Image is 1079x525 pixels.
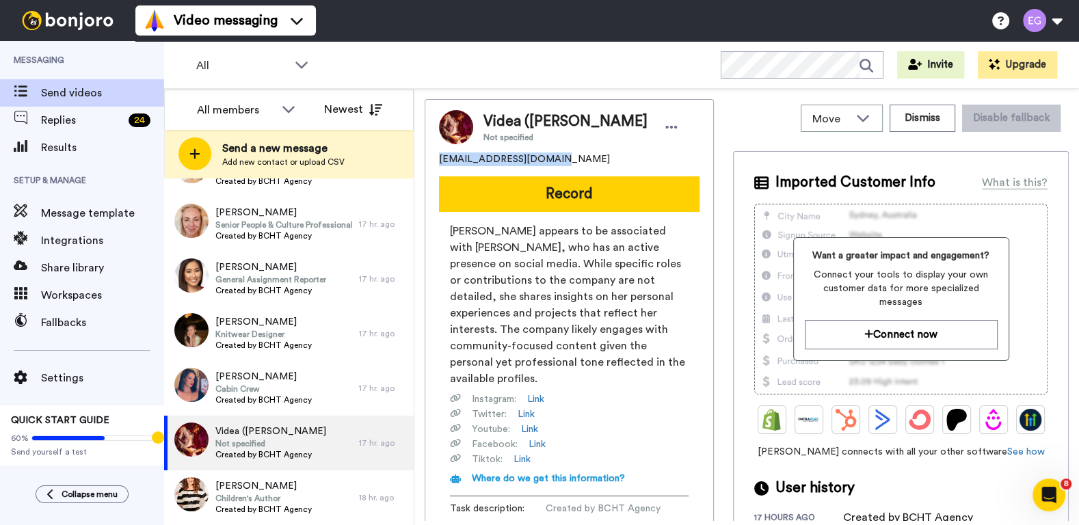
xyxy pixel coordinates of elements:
[41,139,164,156] span: Results
[472,453,503,466] span: Tiktok :
[359,273,407,284] div: 17 hr. ago
[872,409,894,431] img: ActiveCampaign
[215,438,326,449] span: Not specified
[41,112,123,129] span: Replies
[129,113,150,127] div: 24
[805,249,998,262] span: Want a greater impact and engagement?
[222,140,345,157] span: Send a new message
[215,219,352,230] span: Senior People & Culture Professional
[16,11,119,30] img: bj-logo-header-white.svg
[359,219,407,230] div: 17 hr. ago
[514,453,531,466] a: Link
[41,370,164,386] span: Settings
[359,492,407,503] div: 18 hr. ago
[215,206,352,219] span: [PERSON_NAME]
[529,437,546,451] a: Link
[483,111,648,132] span: Videa ([PERSON_NAME]
[11,433,29,444] span: 60%
[359,383,407,394] div: 17 hr. ago
[890,105,955,132] button: Dismiss
[1007,447,1045,457] a: See how
[439,152,610,166] span: [EMAIL_ADDRESS][DOMAIN_NAME]
[144,10,165,31] img: vm-color.svg
[450,223,689,387] span: [PERSON_NAME] appears to be associated with [PERSON_NAME], who has an active presence on social m...
[359,328,407,339] div: 17 hr. ago
[41,85,164,101] span: Send videos
[215,285,326,296] span: Created by BCHT Agency
[805,268,998,309] span: Connect your tools to display your own customer data for more specialized messages
[222,157,345,167] span: Add new contact or upload CSV
[41,260,164,276] span: Share library
[215,260,326,274] span: [PERSON_NAME]
[41,205,164,221] span: Message template
[897,51,964,79] button: Invite
[946,409,968,431] img: Patreon
[41,287,164,304] span: Workspaces
[215,315,312,329] span: [PERSON_NAME]
[982,174,1048,191] div: What is this?
[909,409,931,431] img: ConvertKit
[152,431,164,444] div: Tooltip anchor
[835,409,857,431] img: Hubspot
[36,485,129,503] button: Collapse menu
[450,502,546,515] span: Task description :
[472,407,507,421] span: Twitter :
[11,416,109,425] span: QUICK START GUIDE
[174,11,278,30] span: Video messaging
[215,383,312,394] span: Cabin Crew
[215,370,312,383] span: [PERSON_NAME]
[215,425,326,438] span: Videa ([PERSON_NAME]
[174,422,209,457] img: a26ad397-dc37-4887-b6c3-6edf5d321108.jpg
[472,474,625,483] span: Where do we get this information?
[11,446,153,457] span: Send yourself a test
[215,449,326,460] span: Created by BCHT Agency
[978,51,1057,79] button: Upgrade
[439,110,473,144] img: Image of Videa (Dea) Knowles
[314,96,392,123] button: Newest
[775,172,935,193] span: Imported Customer Info
[1061,479,1071,489] span: 8
[983,409,1004,431] img: Drip
[472,437,518,451] span: Facebook :
[215,230,352,241] span: Created by BCHT Agency
[41,232,164,249] span: Integrations
[215,394,312,405] span: Created by BCHT Agency
[215,176,312,187] span: Created by BCHT Agency
[518,407,535,421] a: Link
[359,437,407,448] div: 17 hr. ago
[215,479,312,493] span: [PERSON_NAME]
[472,392,516,406] span: Instagram :
[197,102,275,118] div: All members
[1033,479,1065,511] iframe: Intercom live chat
[215,329,312,340] span: Knitwear Designer
[174,477,209,511] img: f2a008fb-6845-44c0-af7e-c8e77d0c1ccf.jpg
[439,176,700,212] button: Record
[798,409,820,431] img: Ontraport
[215,340,312,351] span: Created by BCHT Agency
[761,409,783,431] img: Shopify
[41,314,164,331] span: Fallbacks
[962,105,1061,132] button: Disable fallback
[472,422,510,436] span: Youtube :
[754,445,1048,459] span: [PERSON_NAME] connects with all your other software
[215,493,312,504] span: Children's Author
[62,489,118,500] span: Collapse menu
[174,313,209,347] img: 1a40563c-2d92-4933-8d82-99a20bc29064.jpg
[775,478,855,498] span: User history
[215,504,312,515] span: Created by BCHT Agency
[215,274,326,285] span: General Assignment Reporter
[812,111,849,127] span: Move
[805,320,998,349] button: Connect now
[174,204,209,238] img: 6b6f19db-28fb-49c3-953e-286a206e9edd.jpg
[527,392,544,406] a: Link
[546,502,676,515] span: Created by BCHT Agency
[521,422,538,436] a: Link
[1020,409,1041,431] img: GoHighLevel
[174,368,209,402] img: dd3b4dcf-40d4-449d-b76e-255bb4fe1d6c.jpg
[196,57,288,74] span: All
[483,132,648,143] span: Not specified
[174,258,209,293] img: f729d4d5-1b41-4e79-8fd5-8a7383dca156.jpg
